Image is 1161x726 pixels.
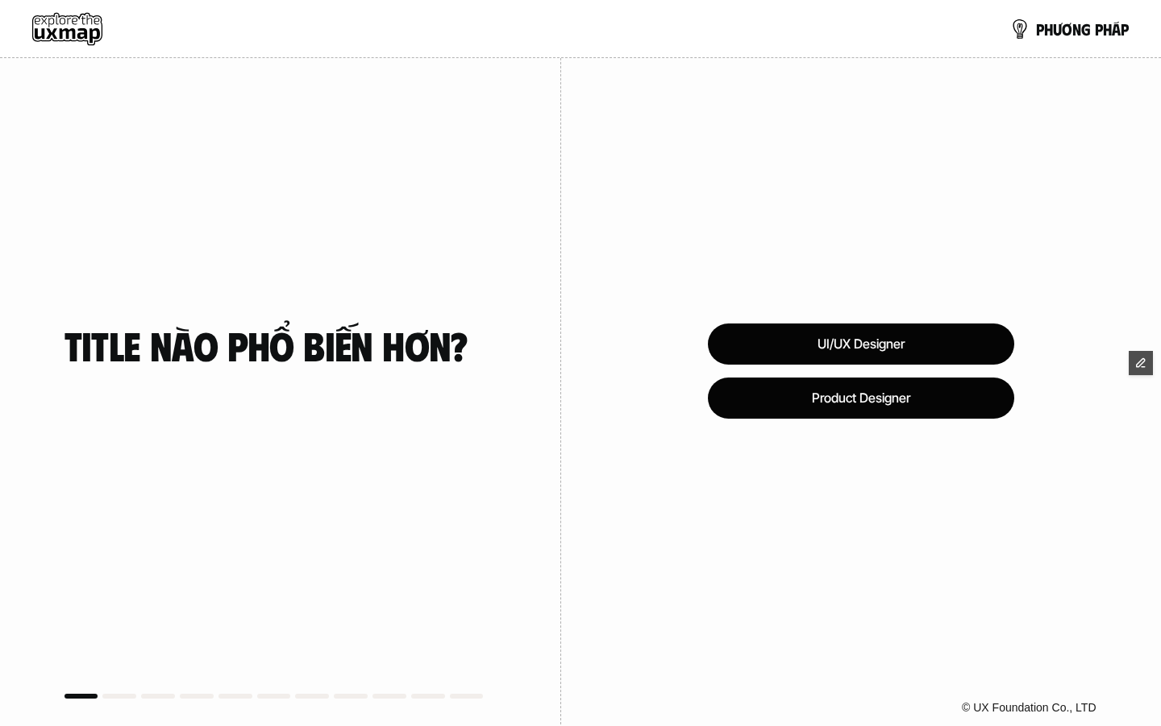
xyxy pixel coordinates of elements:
[1112,20,1121,38] span: á
[1044,20,1053,38] span: h
[1129,351,1153,375] button: Edit Framer Content
[64,323,497,367] h4: Title nào phổ biến hơn?
[1072,20,1081,38] span: n
[1010,13,1129,45] a: phươngpháp
[1053,20,1062,38] span: ư
[1121,20,1129,38] span: p
[1036,20,1044,38] span: p
[1095,20,1103,38] span: p
[959,701,1096,714] a: © UX Foundation Co., LTD
[708,323,1014,365] div: UI/UX Designer
[1103,20,1112,38] span: h
[1062,20,1072,38] span: ơ
[708,378,1014,419] div: Product Designer
[1081,20,1091,38] span: g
